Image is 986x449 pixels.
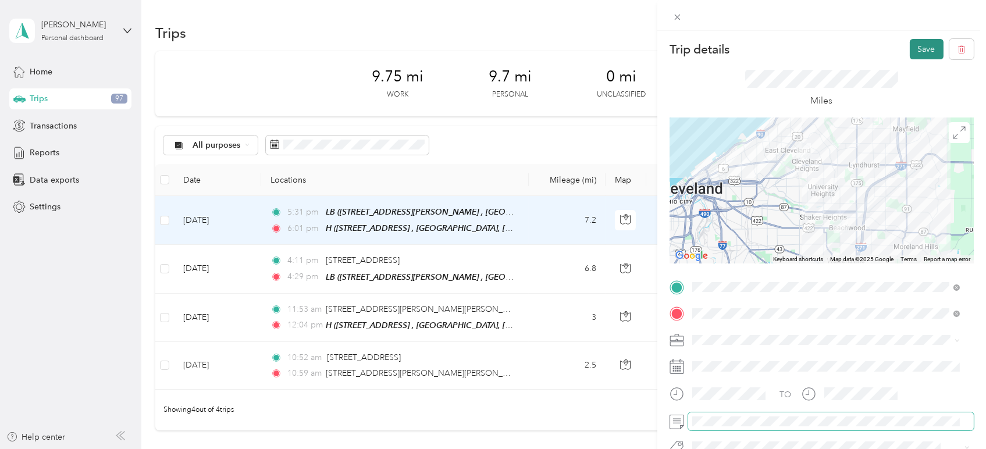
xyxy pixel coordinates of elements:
div: TO [780,389,792,401]
button: Save [910,39,944,59]
button: Keyboard shortcuts [773,255,823,263]
a: Terms (opens in new tab) [900,256,917,262]
iframe: Everlance-gr Chat Button Frame [921,384,986,449]
p: Trip details [670,41,729,58]
span: Map data ©2025 Google [830,256,894,262]
a: Report a map error [924,256,970,262]
a: Open this area in Google Maps (opens a new window) [672,248,711,263]
img: Google [672,248,711,263]
p: Miles [811,94,833,108]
